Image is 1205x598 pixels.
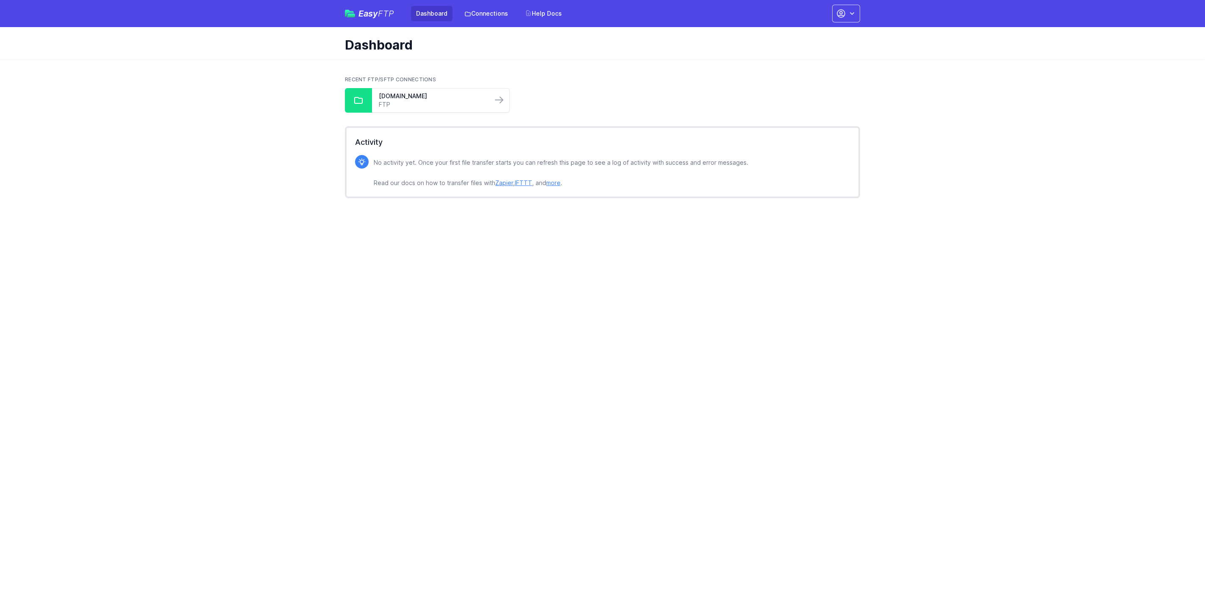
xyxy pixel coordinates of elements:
a: Zapier [495,179,513,186]
a: EasyFTP [345,9,394,18]
span: FTP [378,8,394,19]
p: No activity yet. Once your first file transfer starts you can refresh this page to see a log of a... [374,158,748,188]
img: easyftp_logo.png [345,10,355,17]
h2: Recent FTP/SFTP Connections [345,76,860,83]
h1: Dashboard [345,37,853,53]
a: FTP [379,100,486,109]
h2: Activity [355,136,850,148]
span: Easy [358,9,394,18]
a: Dashboard [411,6,453,21]
a: more [546,179,561,186]
a: Connections [459,6,513,21]
a: Help Docs [520,6,567,21]
a: [DOMAIN_NAME] [379,92,486,100]
a: IFTTT [515,179,532,186]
